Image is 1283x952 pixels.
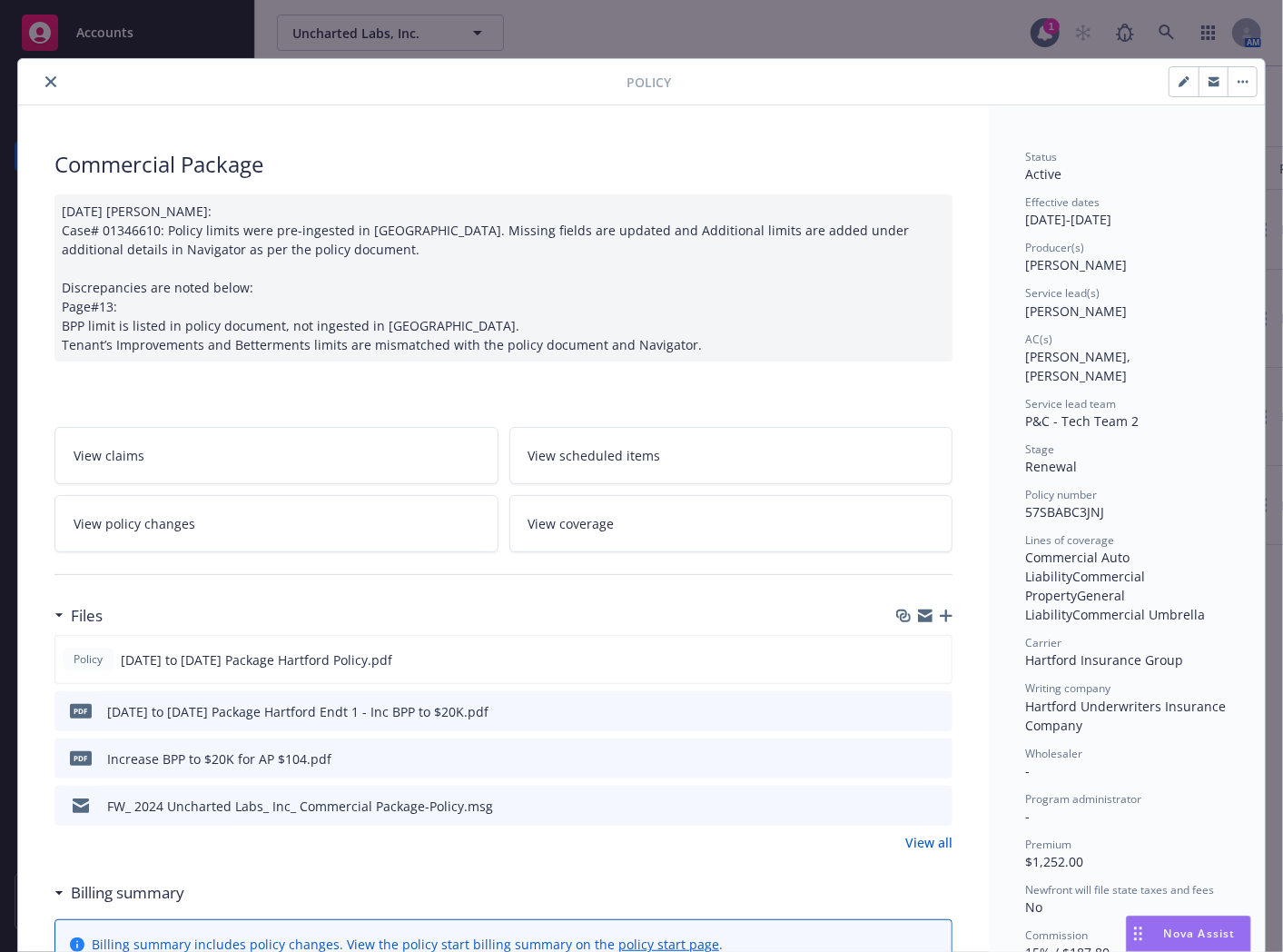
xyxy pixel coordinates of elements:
[1025,240,1084,255] span: Producer(s)
[1025,882,1214,897] span: Newfront will file state taxes and fees
[1025,458,1077,475] span: Renewal
[1025,680,1110,696] span: Writing company
[1025,762,1030,779] span: -
[899,650,913,669] button: download file
[900,797,914,816] button: download file
[121,650,392,669] span: [DATE] to [DATE] Package Hartford Policy.pdf
[1025,927,1088,943] span: Commission
[900,749,914,769] button: download file
[509,427,953,484] a: View scheduled items
[1025,165,1061,183] span: Active
[40,71,62,93] button: close
[929,749,945,769] button: preview file
[1025,698,1229,734] span: Hartford Underwriters Insurance Company
[1025,487,1097,502] span: Policy number
[1025,441,1054,457] span: Stage
[1025,256,1127,273] span: [PERSON_NAME]
[929,797,945,816] button: preview file
[1072,606,1205,623] span: Commercial Umbrella
[1025,332,1052,347] span: AC(s)
[74,446,144,465] span: View claims
[54,495,498,552] a: View policy changes
[1025,348,1134,384] span: [PERSON_NAME], [PERSON_NAME]
[1025,549,1133,585] span: Commercial Auto Liability
[905,833,952,852] a: View all
[1164,926,1236,941] span: Nova Assist
[54,149,952,180] div: Commercial Package
[1025,837,1071,852] span: Premium
[1025,302,1127,320] span: [PERSON_NAME]
[1126,916,1251,952] button: Nova Assist
[1025,898,1042,916] span: No
[1025,396,1116,412] span: Service lead team
[1025,412,1139,430] span: P&C - Tech Team 2
[627,73,671,92] span: Policy
[54,604,103,628] div: Files
[1025,853,1083,870] span: $1,252.00
[928,650,944,669] button: preview file
[1025,635,1061,650] span: Carrier
[107,797,493,816] div: FW_ 2024 Uncharted Labs_ Inc_ Commercial Package-Policy.msg
[1025,194,1100,210] span: Effective dates
[1025,791,1141,807] span: Program administrator
[900,702,914,721] button: download file
[1127,917,1150,951] div: Drag to move
[1025,746,1082,761] span: Wholesaler
[107,749,331,769] div: Increase BPP to $20K for AP $104.pdf
[1025,651,1183,669] span: Hartford Insurance Group
[71,604,103,628] h3: Files
[70,651,106,668] span: Policy
[1025,285,1100,301] span: Service lead(s)
[1025,149,1057,164] span: Status
[54,881,184,905] div: Billing summary
[74,514,195,533] span: View policy changes
[1025,808,1030,825] span: -
[509,495,953,552] a: View coverage
[1025,532,1114,548] span: Lines of coverage
[1025,194,1229,229] div: [DATE] - [DATE]
[1025,587,1129,623] span: General Liability
[107,702,489,721] div: [DATE] to [DATE] Package Hartford Endt 1 - Inc BPP to $20K.pdf
[54,427,498,484] a: View claims
[71,881,184,905] h3: Billing summary
[1025,568,1149,604] span: Commercial Property
[528,446,661,465] span: View scheduled items
[528,514,615,533] span: View coverage
[1025,503,1104,521] span: 57SBABC3JNJ
[929,702,945,721] button: preview file
[70,751,92,765] span: pdf
[54,194,952,362] div: [DATE] [PERSON_NAME]: Case# 01346610: Policy limits were pre-ingested in [GEOGRAPHIC_DATA]. Missi...
[70,704,92,718] span: pdf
